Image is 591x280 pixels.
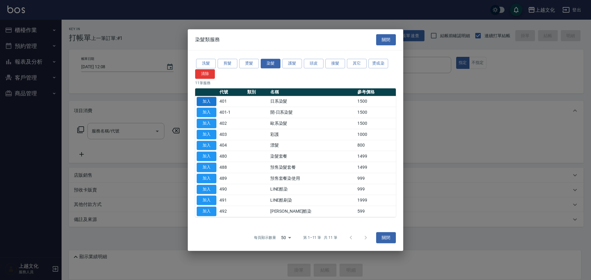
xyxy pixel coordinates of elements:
td: 1500 [356,107,396,118]
p: 11 筆服務 [195,80,396,86]
button: 接髮 [325,59,345,68]
td: 492 [218,206,246,217]
button: 加入 [197,174,216,183]
button: 加入 [197,185,216,194]
td: 1000 [356,129,396,140]
td: 漂髮 [269,140,356,151]
th: 參考價格 [356,88,396,96]
td: 490 [218,184,246,195]
button: 加入 [197,163,216,172]
td: 999 [356,184,396,195]
button: 加入 [197,207,216,216]
td: 1499 [356,162,396,173]
td: [PERSON_NAME]酷染 [269,206,356,217]
button: 其它 [347,59,367,68]
td: 489 [218,173,246,184]
td: 彩護 [269,129,356,140]
td: 401-1 [218,107,246,118]
button: 關閉 [376,232,396,243]
td: 開-日系染髮 [269,107,356,118]
button: 加入 [197,152,216,161]
td: 預售染髮套餐 [269,162,356,173]
button: 加入 [197,97,216,106]
button: 頭皮 [304,59,324,68]
span: 染髮類服務 [195,37,220,43]
th: 代號 [218,88,246,96]
td: LINE酷刷染 [269,195,356,206]
td: 1499 [356,151,396,162]
td: 1999 [356,195,396,206]
button: 染髮 [261,59,280,68]
button: 關閉 [376,34,396,45]
p: 每頁顯示數量 [254,235,276,240]
td: 999 [356,173,396,184]
button: 燙或染 [368,59,388,68]
td: 480 [218,151,246,162]
button: 加入 [197,141,216,150]
button: 加入 [197,196,216,205]
td: 599 [356,206,396,217]
button: 護髮 [282,59,302,68]
div: 50 [279,229,293,246]
td: 1500 [356,96,396,107]
td: 800 [356,140,396,151]
th: 類別 [246,88,269,96]
td: 488 [218,162,246,173]
td: 歐系染髮 [269,118,356,129]
button: 加入 [197,130,216,139]
td: 491 [218,195,246,206]
button: 加入 [197,119,216,128]
th: 名稱 [269,88,356,96]
td: 1500 [356,118,396,129]
td: 染髮套餐 [269,151,356,162]
td: 402 [218,118,246,129]
button: 燙髮 [239,59,259,68]
td: LINE酷染 [269,184,356,195]
button: 清除 [195,69,215,79]
button: 剪髮 [218,59,237,68]
td: 404 [218,140,246,151]
td: 403 [218,129,246,140]
button: 洗髮 [196,59,216,68]
td: 預售套餐染使用 [269,173,356,184]
td: 401 [218,96,246,107]
td: 日系染髮 [269,96,356,107]
p: 第 1–11 筆 共 11 筆 [303,235,337,240]
button: 加入 [197,108,216,117]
